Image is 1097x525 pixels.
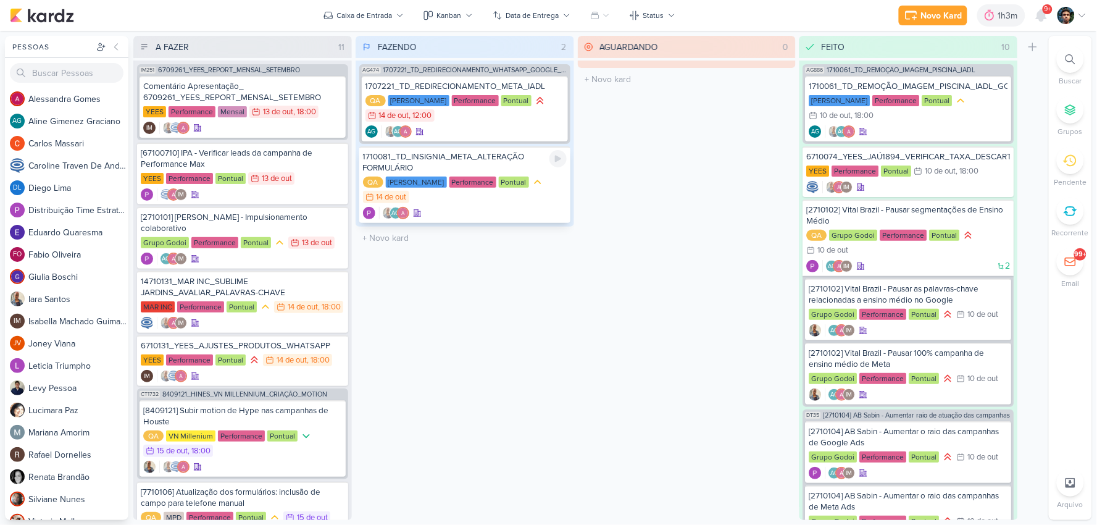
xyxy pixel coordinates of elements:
[1057,499,1083,510] p: Arquivo
[809,81,1008,92] div: 1710061_TD_REMOÇÃO_IMAGEM_PISCINA_IADL_GOOGLE
[809,95,870,106] div: [PERSON_NAME]
[158,67,300,73] span: 6709261_YEES_REPORT_MENSAL_SETEMBRO
[157,447,188,455] div: 15 de out
[10,314,25,329] div: Isabella Machado Guimarães
[218,430,265,442] div: Performance
[925,167,956,175] div: 10 de out
[10,8,74,23] img: kardz.app
[28,182,128,195] div: D i e g o L i m a
[809,324,822,337] img: Iara Santos
[28,93,128,106] div: A l e s s a n d r a G o m e s
[921,9,962,22] div: Novo Kard
[143,430,164,442] div: QA
[215,173,246,184] div: Pontual
[175,188,187,201] div: Isabella Machado Guimarães
[824,412,1011,419] span: [2710104] AB Sabin - Aumentar raio de atuação das campanhas
[10,403,25,418] img: Lucimara Paz
[499,177,529,188] div: Pontual
[809,125,822,138] div: Aline Gimenez Graciano
[160,253,172,265] div: Aline Gimenez Graciano
[166,173,213,184] div: Performance
[391,211,399,217] p: AG
[10,425,25,440] img: Mariana Amorim
[363,177,383,188] div: QA
[809,388,822,401] img: Iara Santos
[377,193,407,201] div: 14 de out
[365,125,378,138] div: Aline Gimenez Graciano
[809,451,857,463] div: Grupo Godoi
[28,426,128,439] div: M a r i a n a A m o r i m
[825,125,856,138] div: Colaboradores: Iara Santos, Aline Gimenez Graciano, Alessandra Gomes
[809,467,822,479] div: Criador(a): Distribuição Time Estratégico
[390,207,402,219] div: Aline Gimenez Graciano
[167,370,180,382] img: Caroline Traven De Andrade
[836,125,848,138] div: Aline Gimenez Graciano
[333,41,349,54] div: 11
[10,380,25,395] img: Levy Pessoa
[273,237,286,249] div: Prioridade Média
[28,493,128,506] div: S i l v i a n e N u n e s
[997,41,1016,54] div: 10
[10,269,25,284] img: Giulia Boschi
[141,370,153,382] div: Criador(a): Isabella Machado Guimarães
[778,41,793,54] div: 0
[10,114,25,128] div: Aline Gimenez Graciano
[838,129,846,135] p: AG
[166,430,215,442] div: VN Millenium
[882,166,912,177] div: Pontual
[807,260,819,272] img: Distribuição Time Estratégico
[14,340,21,347] p: JV
[227,301,257,313] div: Pontual
[191,237,238,248] div: Performance
[140,391,160,398] span: CT1732
[841,181,853,193] div: Isabella Machado Guimarães
[10,225,25,240] img: Eduardo Quaresma
[826,260,838,272] div: Aline Gimenez Graciano
[143,81,342,103] div: Comentário Apresentação_ 6709261_YEES_REPORT_MENSAL_SETEMBRO
[143,122,156,134] div: Criador(a): Isabella Machado Guimarães
[833,260,846,272] img: Alessandra Gomes
[143,106,166,117] div: YEES
[998,9,1022,22] div: 1h3m
[534,94,546,107] div: Prioridade Alta
[846,328,853,334] p: IM
[162,461,175,473] img: Iara Santos
[807,230,827,241] div: QA
[399,125,412,138] img: Alessandra Gomes
[843,467,856,479] div: Isabella Machado Guimarães
[10,292,25,306] img: Iara Santos
[873,95,920,106] div: Performance
[188,447,211,455] div: , 18:00
[241,237,271,248] div: Pontual
[899,6,967,25] button: Novo Kard
[157,317,187,329] div: Colaboradores: Iara Santos, Alessandra Gomes, Isabella Machado Guimarães
[28,115,128,128] div: A l i n e G i m e n e z G r a c i a n o
[10,180,25,195] div: Diego Lima
[157,253,187,265] div: Colaboradores: Aline Gimenez Graciano, Alessandra Gomes, Isabella Machado Guimarães
[449,177,496,188] div: Performance
[807,166,830,177] div: YEES
[10,336,25,351] div: Joney Viana
[501,95,532,106] div: Pontual
[860,373,907,384] div: Performance
[1054,177,1087,188] p: Pendente
[141,340,344,351] div: 6710131_YEES_AJUSTES_PRODUTOS_WHATSAPP
[300,430,312,442] div: Prioridade Baixa
[942,308,954,321] div: Prioridade Alta
[1075,250,1087,259] div: 99+
[818,246,849,254] div: 10 de out
[809,324,822,337] div: Criador(a): Iara Santos
[10,247,25,262] div: Fabio Oliveira
[828,467,841,479] div: Aline Gimenez Graciano
[13,251,22,258] p: FO
[28,471,128,484] div: R e n a t a B r a n d ã o
[860,451,907,463] div: Performance
[297,514,328,522] div: 15 de out
[452,95,499,106] div: Performance
[823,260,853,272] div: Colaboradores: Aline Gimenez Graciano, Alessandra Gomes, Isabella Machado Guimarães
[170,461,182,473] img: Caroline Traven De Andrade
[823,181,853,193] div: Colaboradores: Iara Santos, Alessandra Gomes, Isabella Machado Guimarães
[14,318,21,325] p: IM
[10,63,123,83] input: Buscar Pessoas
[1052,227,1089,238] p: Recorrente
